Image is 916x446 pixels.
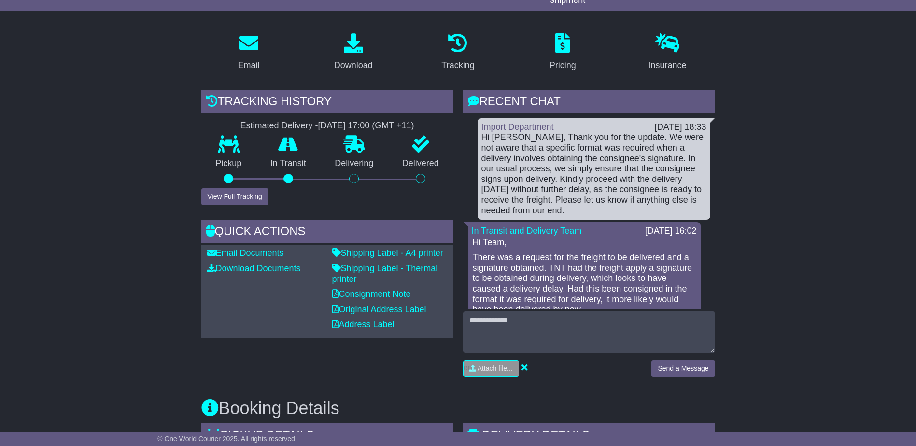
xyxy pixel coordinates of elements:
a: Original Address Label [332,305,426,314]
a: Download [328,30,379,75]
div: Insurance [648,59,687,72]
div: Download [334,59,373,72]
a: Shipping Label - Thermal printer [332,264,438,284]
div: Email [238,59,259,72]
button: View Full Tracking [201,188,268,205]
a: Shipping Label - A4 printer [332,248,443,258]
div: [DATE] 16:02 [645,226,697,237]
a: Import Department [481,122,554,132]
p: Delivered [388,158,453,169]
a: Insurance [642,30,693,75]
p: Delivering [321,158,388,169]
a: Tracking [435,30,480,75]
a: Pricing [543,30,582,75]
a: In Transit and Delivery Team [472,226,582,236]
a: Email [231,30,266,75]
p: There was a request for the freight to be delivered and a signature obtained. TNT had the freight... [473,252,696,315]
div: RECENT CHAT [463,90,715,116]
div: Tracking [441,59,474,72]
a: Email Documents [207,248,284,258]
h3: Booking Details [201,399,715,418]
div: Quick Actions [201,220,453,246]
div: Tracking history [201,90,453,116]
span: © One World Courier 2025. All rights reserved. [157,435,297,443]
div: Pricing [550,59,576,72]
p: Pickup [201,158,256,169]
div: [DATE] 17:00 (GMT +11) [318,121,414,131]
a: Consignment Note [332,289,411,299]
a: Download Documents [207,264,301,273]
button: Send a Message [651,360,715,377]
p: In Transit [256,158,321,169]
div: Hi [PERSON_NAME], Thank you for the update. We were not aware that a specific format was required... [481,132,706,216]
div: Estimated Delivery - [201,121,453,131]
a: Address Label [332,320,395,329]
div: [DATE] 18:33 [655,122,706,133]
p: Hi Team, [473,237,696,248]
